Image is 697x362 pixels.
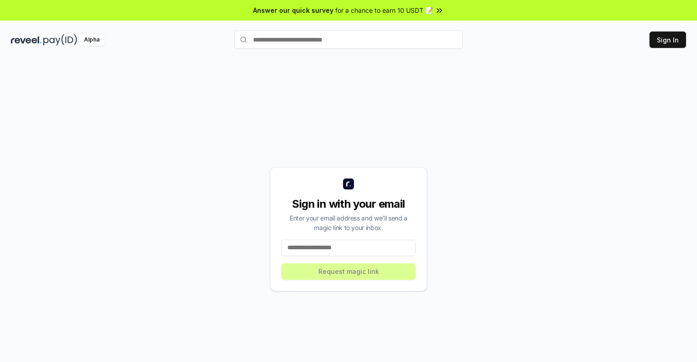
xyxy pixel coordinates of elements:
[343,178,354,189] img: logo_small
[281,197,416,211] div: Sign in with your email
[335,5,433,15] span: for a chance to earn 10 USDT 📝
[649,31,686,48] button: Sign In
[79,34,105,46] div: Alpha
[281,213,416,232] div: Enter your email address and we’ll send a magic link to your inbox.
[11,34,42,46] img: reveel_dark
[43,34,77,46] img: pay_id
[253,5,333,15] span: Answer our quick survey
